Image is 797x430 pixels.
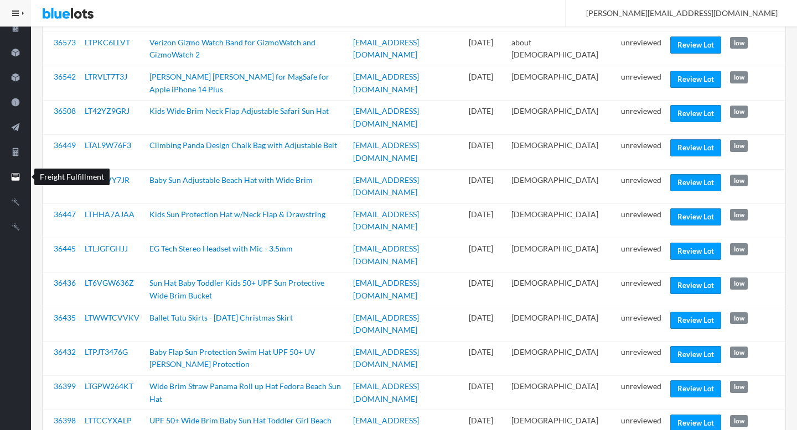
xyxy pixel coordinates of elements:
[670,36,721,54] a: Review Lot
[670,243,721,260] a: Review Lot
[617,169,666,203] td: unreviewed
[617,66,666,100] td: unreviewed
[353,175,419,197] a: [EMAIL_ADDRESS][DOMAIN_NAME]
[85,38,130,47] a: LTPKC6LLVT
[353,244,419,266] a: [EMAIL_ADDRESS][DOMAIN_NAME]
[54,313,76,322] a: 36435
[507,32,617,66] td: about [DEMOGRAPHIC_DATA]
[464,101,507,135] td: [DATE]
[85,209,134,219] a: LTHHA7AJAA
[85,72,127,81] a: LTRVLT7T3J
[34,169,110,185] div: Freight Fulfillment
[149,313,293,322] a: Ballet Tutu Skirts - [DATE] Christmas Skirt
[54,416,76,425] a: 36398
[670,380,721,397] a: Review Lot
[85,313,139,322] a: LTWWTCVVKV
[730,209,748,221] span: low
[54,38,76,47] a: 36573
[730,415,748,427] span: low
[54,278,76,287] a: 36436
[85,106,130,116] a: LT42YZ9GRJ
[617,375,666,410] td: unreviewed
[54,140,76,150] a: 36449
[149,175,313,185] a: Baby Sun Adjustable Beach Hat with Wide Brim
[730,71,748,83] span: low
[670,208,721,226] a: Review Lot
[464,169,507,203] td: [DATE]
[730,347,748,359] span: low
[464,135,507,169] td: [DATE]
[670,174,721,191] a: Review Lot
[353,347,419,369] a: [EMAIL_ADDRESS][DOMAIN_NAME]
[149,140,337,150] a: Climbing Panda Design Chalk Bag with Adjustable Belt
[149,209,325,219] a: Kids Sun Protection Hat w/Neck Flap & Drawstring
[617,307,666,341] td: unreviewed
[85,381,133,391] a: LTGPW264KT
[353,313,419,335] a: [EMAIL_ADDRESS][DOMAIN_NAME]
[670,139,721,156] a: Review Lot
[85,244,128,253] a: LTLJGFGHJJ
[464,32,507,66] td: [DATE]
[507,341,617,375] td: [DEMOGRAPHIC_DATA]
[54,106,76,116] a: 36508
[507,203,617,238] td: [DEMOGRAPHIC_DATA]
[730,37,748,49] span: low
[149,347,315,369] a: Baby Flap Sun Protection Swim Hat UPF 50+ UV [PERSON_NAME] Protection
[464,341,507,375] td: [DATE]
[54,347,76,356] a: 36432
[464,307,507,341] td: [DATE]
[85,140,131,150] a: LTAL9W76F3
[464,66,507,100] td: [DATE]
[353,72,419,94] a: [EMAIL_ADDRESS][DOMAIN_NAME]
[353,209,419,232] a: [EMAIL_ADDRESS][DOMAIN_NAME]
[730,381,748,393] span: low
[353,140,419,162] a: [EMAIL_ADDRESS][DOMAIN_NAME]
[617,341,666,375] td: unreviewed
[670,105,721,122] a: Review Lot
[54,381,76,391] a: 36399
[353,106,419,128] a: [EMAIL_ADDRESS][DOMAIN_NAME]
[85,347,128,356] a: LTPJT3476G
[507,375,617,410] td: [DEMOGRAPHIC_DATA]
[730,277,748,290] span: low
[730,243,748,255] span: low
[507,272,617,307] td: [DEMOGRAPHIC_DATA]
[574,8,778,18] span: [PERSON_NAME][EMAIL_ADDRESS][DOMAIN_NAME]
[617,238,666,272] td: unreviewed
[85,278,134,287] a: LT6VGW636Z
[464,238,507,272] td: [DATE]
[149,278,324,300] a: Sun Hat Baby Toddler Kids 50+ UPF Sun Protective Wide Brim Bucket
[353,278,419,300] a: [EMAIL_ADDRESS][DOMAIN_NAME]
[54,209,76,219] a: 36447
[54,72,76,81] a: 36542
[507,66,617,100] td: [DEMOGRAPHIC_DATA]
[617,101,666,135] td: unreviewed
[353,38,419,60] a: [EMAIL_ADDRESS][DOMAIN_NAME]
[464,203,507,238] td: [DATE]
[353,381,419,403] a: [EMAIL_ADDRESS][DOMAIN_NAME]
[507,238,617,272] td: [DEMOGRAPHIC_DATA]
[149,38,315,60] a: Verizon Gizmo Watch Band for GizmoWatch and GizmoWatch 2
[670,71,721,88] a: Review Lot
[670,346,721,363] a: Review Lot
[149,106,329,116] a: Kids Wide Brim Neck Flap Adjustable Safari Sun Hat
[730,175,748,187] span: low
[617,32,666,66] td: unreviewed
[507,307,617,341] td: [DEMOGRAPHIC_DATA]
[617,203,666,238] td: unreviewed
[54,244,76,253] a: 36445
[507,169,617,203] td: [DEMOGRAPHIC_DATA]
[670,277,721,294] a: Review Lot
[464,272,507,307] td: [DATE]
[149,381,341,403] a: Wide Brim Straw Panama Roll up Hat Fedora Beach Sun Hat
[617,135,666,169] td: unreviewed
[149,244,293,253] a: EG Tech Stereo Headset with Mic - 3.5mm
[730,140,748,152] span: low
[507,135,617,169] td: [DEMOGRAPHIC_DATA]
[730,312,748,324] span: low
[617,272,666,307] td: unreviewed
[464,375,507,410] td: [DATE]
[507,101,617,135] td: [DEMOGRAPHIC_DATA]
[670,312,721,329] a: Review Lot
[149,72,329,94] a: [PERSON_NAME] [PERSON_NAME] for MagSafe for Apple iPhone 14 Plus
